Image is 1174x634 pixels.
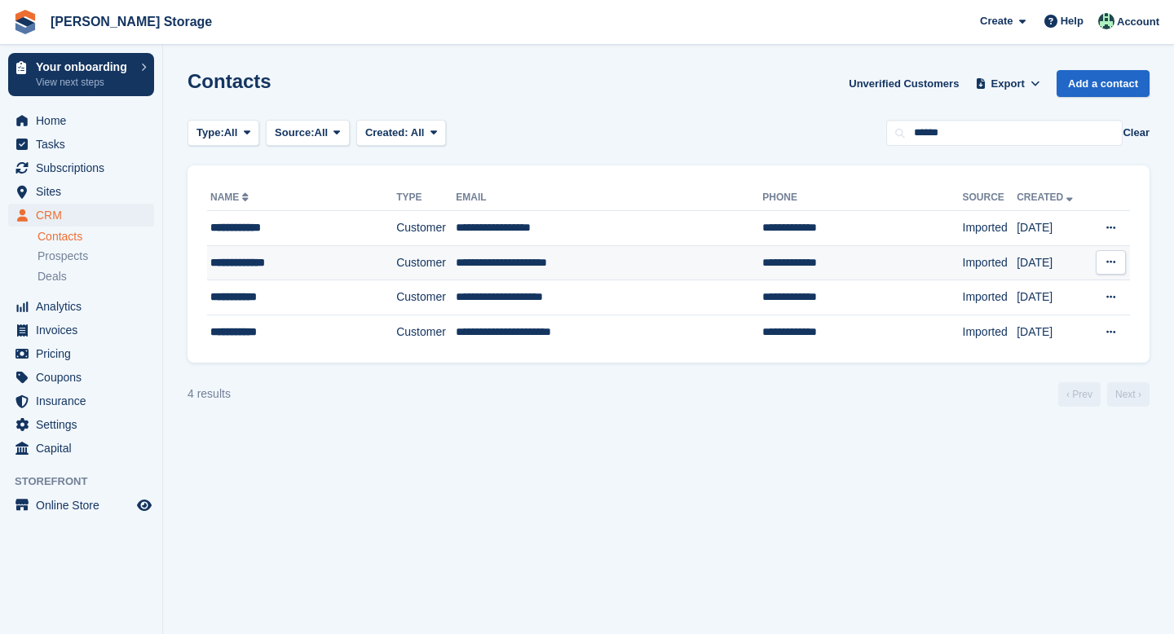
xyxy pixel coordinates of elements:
[980,13,1013,29] span: Create
[456,185,762,211] th: Email
[842,70,965,97] a: Unverified Customers
[8,295,154,318] a: menu
[8,413,154,436] a: menu
[1017,211,1088,246] td: [DATE]
[224,125,238,141] span: All
[38,248,154,265] a: Prospects
[38,229,154,244] a: Contacts
[8,319,154,341] a: menu
[275,125,314,141] span: Source:
[963,211,1017,246] td: Imported
[1098,13,1114,29] img: Nicholas Pain
[36,342,134,365] span: Pricing
[38,269,67,284] span: Deals
[196,125,224,141] span: Type:
[1017,315,1088,349] td: [DATE]
[1123,125,1150,141] button: Clear
[1058,382,1101,407] a: Previous
[8,366,154,389] a: menu
[1117,14,1159,30] span: Account
[1017,192,1076,203] a: Created
[36,413,134,436] span: Settings
[396,185,456,211] th: Type
[1061,13,1084,29] span: Help
[365,126,408,139] span: Created:
[972,70,1044,97] button: Export
[266,120,350,147] button: Source: All
[135,495,154,515] a: Preview store
[8,437,154,460] a: menu
[963,315,1017,349] td: Imported
[396,245,456,280] td: Customer
[991,76,1025,92] span: Export
[36,204,134,227] span: CRM
[8,494,154,517] a: menu
[396,315,456,349] td: Customer
[8,204,154,227] a: menu
[963,280,1017,315] td: Imported
[36,133,134,156] span: Tasks
[210,192,252,203] a: Name
[963,185,1017,211] th: Source
[44,8,218,35] a: [PERSON_NAME] Storage
[188,385,231,403] div: 4 results
[38,268,154,285] a: Deals
[1055,382,1153,407] nav: Page
[8,109,154,132] a: menu
[1057,70,1150,97] a: Add a contact
[762,185,962,211] th: Phone
[396,211,456,246] td: Customer
[356,120,446,147] button: Created: All
[1017,245,1088,280] td: [DATE]
[188,120,259,147] button: Type: All
[36,366,134,389] span: Coupons
[963,245,1017,280] td: Imported
[13,10,38,34] img: stora-icon-8386f47178a22dfd0bd8f6a31ec36ba5ce8667c1dd55bd0f319d3a0aa187defe.svg
[36,319,134,341] span: Invoices
[36,295,134,318] span: Analytics
[36,494,134,517] span: Online Store
[188,70,271,92] h1: Contacts
[411,126,425,139] span: All
[36,156,134,179] span: Subscriptions
[38,249,88,264] span: Prospects
[36,75,133,90] p: View next steps
[15,473,162,490] span: Storefront
[1107,382,1150,407] a: Next
[36,61,133,73] p: Your onboarding
[8,342,154,365] a: menu
[36,437,134,460] span: Capital
[36,390,134,412] span: Insurance
[8,180,154,203] a: menu
[36,109,134,132] span: Home
[396,280,456,315] td: Customer
[1017,280,1088,315] td: [DATE]
[8,133,154,156] a: menu
[8,390,154,412] a: menu
[8,156,154,179] a: menu
[36,180,134,203] span: Sites
[8,53,154,96] a: Your onboarding View next steps
[315,125,329,141] span: All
